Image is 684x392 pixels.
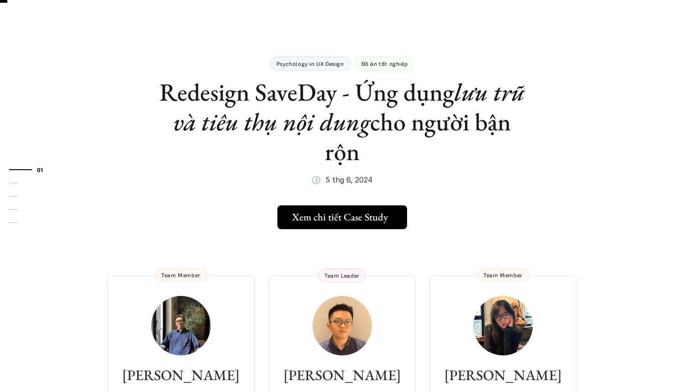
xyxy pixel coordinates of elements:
[117,366,246,384] h3: [PERSON_NAME]
[361,60,408,67] p: Đồ án tốt nghiệp
[276,60,344,67] p: Psychology in UX Design
[278,366,407,384] h3: [PERSON_NAME]
[324,272,360,279] p: Team Leader
[9,164,53,175] a: 01
[37,166,43,172] strong: 01
[439,366,568,384] h3: [PERSON_NAME]
[159,77,525,166] h1: Redesign SaveDay - Ứng dụng cho người bận rộn
[483,272,523,278] p: Team Member
[161,272,201,278] p: Team Member
[173,76,530,138] em: lưu trữ và tiêu thụ nội dung
[312,173,372,187] p: 🕔 5 thg 6, 2024
[292,211,388,223] h5: Xem chi tiết Case Study
[277,205,407,229] a: Xem chi tiết Case Study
